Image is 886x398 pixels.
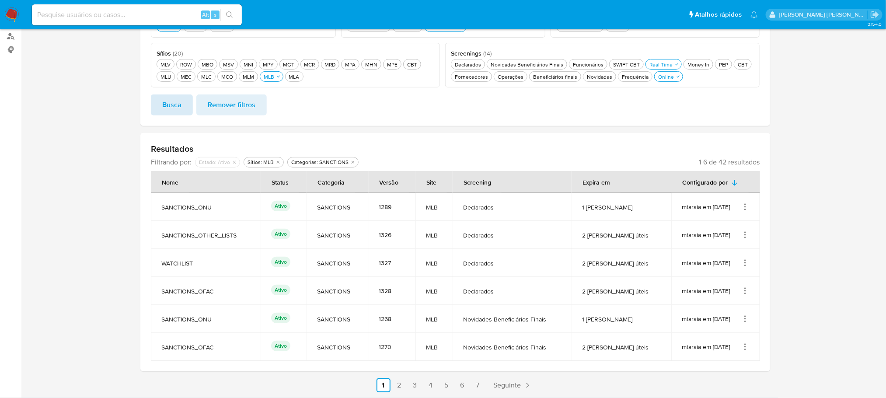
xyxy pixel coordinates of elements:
[750,11,758,18] a: Notificações
[220,9,238,21] button: search-icon
[779,10,868,19] p: sergina.neta@mercadolivre.com
[870,10,879,19] a: Sair
[32,9,242,21] input: Pesquise usuários ou casos...
[868,21,882,28] span: 3.154.0
[202,10,209,19] span: Alt
[214,10,216,19] span: s
[695,10,742,19] span: Atalhos rápidos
